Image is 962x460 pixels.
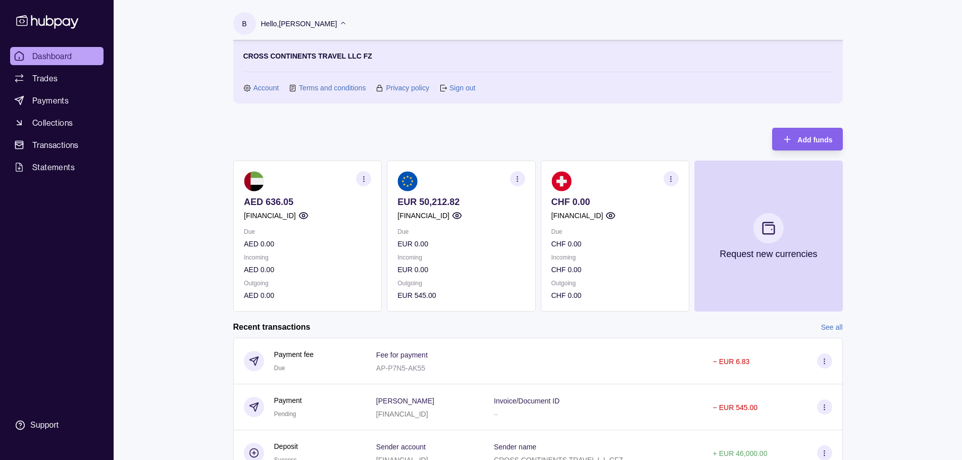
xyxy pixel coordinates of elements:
p: [FINANCIAL_ID] [397,210,449,221]
p: – [494,410,498,418]
button: Request new currencies [694,161,842,312]
a: See all [821,322,843,333]
p: CROSS CONTINENTS TRAVEL LLC FZ [243,50,372,62]
p: [FINANCIAL_ID] [551,210,603,221]
a: Statements [10,158,104,176]
p: CHF 0.00 [551,264,678,275]
a: Transactions [10,136,104,154]
span: Add funds [797,136,832,144]
span: Due [274,365,285,372]
p: Due [244,226,371,237]
p: Payment [274,395,302,406]
a: Account [254,82,279,93]
p: − EUR 545.00 [713,403,757,412]
a: Trades [10,69,104,87]
p: Due [397,226,525,237]
a: Sign out [449,82,475,93]
p: − EUR 6.83 [713,357,750,366]
p: CHF 0.00 [551,196,678,208]
span: Payments [32,94,69,107]
p: AED 636.05 [244,196,371,208]
p: Invoice/Document ID [494,397,560,405]
img: ae [244,171,264,191]
p: EUR 0.00 [397,238,525,249]
p: Deposit [274,441,298,452]
span: Trades [32,72,58,84]
span: Dashboard [32,50,72,62]
p: [FINANCIAL_ID] [376,410,428,418]
span: Collections [32,117,73,129]
p: CHF 0.00 [551,290,678,301]
p: AP-P7N5-AK55 [376,364,425,372]
img: ch [551,171,571,191]
p: Due [551,226,678,237]
a: Payments [10,91,104,110]
span: Transactions [32,139,79,151]
span: Pending [274,411,296,418]
button: Add funds [772,128,842,150]
p: Sender account [376,443,426,451]
p: + EUR 46,000.00 [713,449,768,457]
p: Incoming [244,252,371,263]
p: CHF 0.00 [551,238,678,249]
p: EUR 50,212.82 [397,196,525,208]
a: Terms and conditions [299,82,366,93]
p: Outgoing [244,278,371,289]
p: Outgoing [397,278,525,289]
p: Fee for payment [376,351,428,359]
p: Hello, [PERSON_NAME] [261,18,337,29]
p: Incoming [397,252,525,263]
p: [FINANCIAL_ID] [244,210,296,221]
h2: Recent transactions [233,322,311,333]
p: EUR 545.00 [397,290,525,301]
div: Support [30,420,59,431]
span: Statements [32,161,75,173]
a: Support [10,415,104,436]
p: AED 0.00 [244,290,371,301]
p: AED 0.00 [244,264,371,275]
a: Privacy policy [386,82,429,93]
img: eu [397,171,418,191]
p: AED 0.00 [244,238,371,249]
p: EUR 0.00 [397,264,525,275]
p: Payment fee [274,349,314,360]
a: Dashboard [10,47,104,65]
p: Outgoing [551,278,678,289]
p: [PERSON_NAME] [376,397,434,405]
a: Collections [10,114,104,132]
p: B [242,18,246,29]
p: Incoming [551,252,678,263]
p: Request new currencies [720,248,817,260]
p: Sender name [494,443,536,451]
